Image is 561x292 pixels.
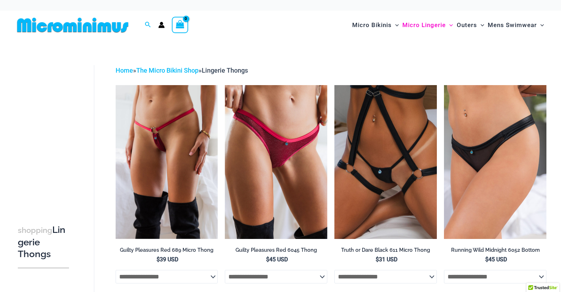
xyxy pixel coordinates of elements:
[116,67,133,74] a: Home
[18,226,52,235] span: shopping
[401,14,455,36] a: Micro LingerieMenu ToggleMenu Toggle
[402,16,446,34] span: Micro Lingerie
[376,256,397,263] bdi: 31 USD
[334,85,437,239] a: Truth or Dare Black Micro 02Truth or Dare Black 1905 Bodysuit 611 Micro 12Truth or Dare Black 190...
[334,85,437,239] img: Truth or Dare Black Micro 02
[136,67,199,74] a: The Micro Bikini Shop
[457,16,477,34] span: Outers
[376,256,379,263] span: $
[116,67,248,74] span: » »
[225,85,327,239] a: Guilty Pleasures Red 6045 Thong 01Guilty Pleasures Red 6045 Thong 02Guilty Pleasures Red 6045 Tho...
[446,16,453,34] span: Menu Toggle
[349,13,547,37] nav: Site Navigation
[537,16,544,34] span: Menu Toggle
[334,247,437,256] a: Truth or Dare Black 611 Micro Thong
[225,247,327,254] h2: Guilty Pleasures Red 6045 Thong
[158,22,165,28] a: Account icon link
[477,16,484,34] span: Menu Toggle
[485,256,488,263] span: $
[116,85,218,239] a: Guilty Pleasures Red 689 Micro 01Guilty Pleasures Red 689 Micro 02Guilty Pleasures Red 689 Micro 02
[352,16,392,34] span: Micro Bikinis
[157,256,160,263] span: $
[392,16,399,34] span: Menu Toggle
[18,224,69,260] h3: Lingerie Thongs
[172,17,188,33] a: View Shopping Cart, empty
[157,256,178,263] bdi: 39 USD
[116,247,218,256] a: Guilty Pleasures Red 689 Micro Thong
[225,247,327,256] a: Guilty Pleasures Red 6045 Thong
[488,16,537,34] span: Mens Swimwear
[486,14,546,36] a: Mens SwimwearMenu ToggleMenu Toggle
[485,256,507,263] bdi: 45 USD
[334,247,437,254] h2: Truth or Dare Black 611 Micro Thong
[14,17,131,33] img: MM SHOP LOGO FLAT
[145,21,151,30] a: Search icon link
[18,59,82,202] iframe: TrustedSite Certified
[455,14,486,36] a: OutersMenu ToggleMenu Toggle
[116,247,218,254] h2: Guilty Pleasures Red 689 Micro Thong
[444,85,546,239] img: Running Wild Midnight 6052 Bottom 01
[266,256,269,263] span: $
[116,85,218,239] img: Guilty Pleasures Red 689 Micro 01
[202,67,248,74] span: Lingerie Thongs
[444,85,546,239] a: Running Wild Midnight 6052 Bottom 01Running Wild Midnight 1052 Top 6052 Bottom 05Running Wild Mid...
[350,14,401,36] a: Micro BikinisMenu ToggleMenu Toggle
[225,85,327,239] img: Guilty Pleasures Red 6045 Thong 01
[266,256,288,263] bdi: 45 USD
[444,247,546,254] h2: Running Wild Midnight 6052 Bottom
[444,247,546,256] a: Running Wild Midnight 6052 Bottom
